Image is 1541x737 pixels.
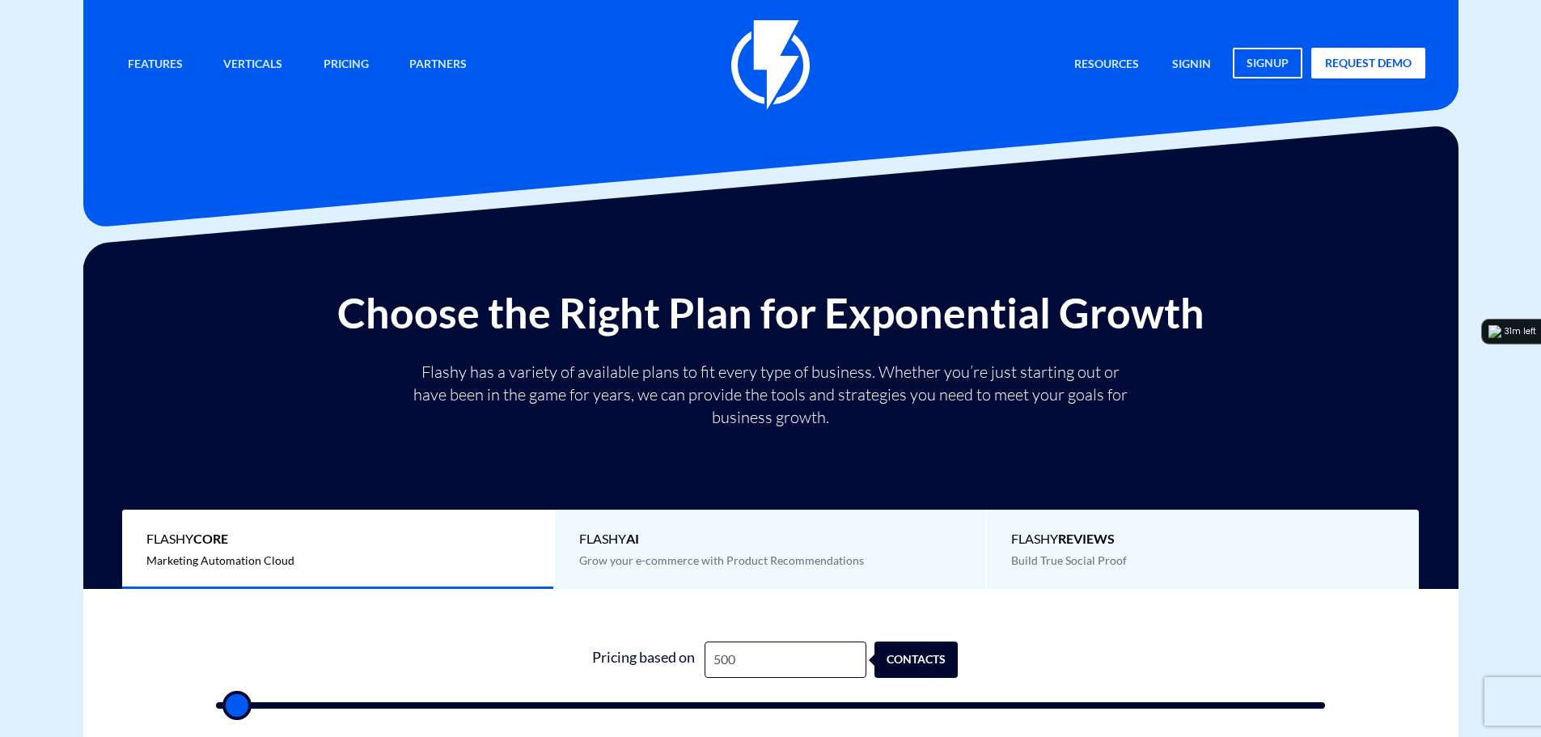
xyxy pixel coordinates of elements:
a: Partners [397,48,479,83]
span: Flashy [579,530,962,549]
div: Pricing based on [583,642,705,678]
b: REVIEWS [1058,531,1115,546]
a: signin [1160,48,1223,83]
img: logo [1488,325,1501,338]
div: contacts [888,642,972,678]
div: 31m left [1505,325,1536,338]
a: Pricing [311,48,381,83]
h2: Choose the Right Plan for Exponential Growth [95,290,1446,336]
b: AI [626,531,639,546]
a: Features [116,48,195,83]
a: request demo [1311,48,1425,78]
a: Resources [1062,48,1151,83]
b: Core [193,531,228,546]
span: Flashy [146,530,529,549]
a: signup [1233,48,1302,78]
span: Build True Social Proof [1011,553,1127,567]
span: Marketing Automation Cloud [146,553,294,567]
span: Flashy [1011,530,1395,549]
span: Grow your e-commerce with Product Recommendations [579,553,864,567]
a: Verticals [211,48,294,83]
p: Flashy has a variety of available plans to fit every type of business. Whether you’re just starti... [407,361,1135,429]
